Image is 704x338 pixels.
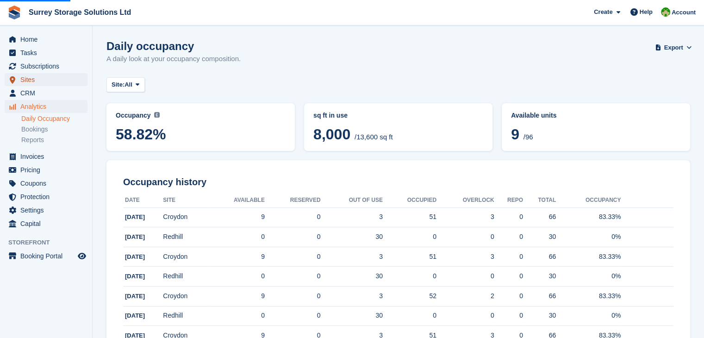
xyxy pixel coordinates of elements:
div: 0 [436,232,494,242]
span: Analytics [20,100,76,113]
a: Surrey Storage Solutions Ltd [25,5,135,20]
a: menu [5,150,87,163]
div: 3 [436,212,494,222]
div: 2 [436,291,494,301]
td: 9 [208,247,265,267]
span: Account [672,8,696,17]
a: menu [5,217,87,230]
th: Repo [494,193,523,208]
div: 0 [494,311,523,320]
a: menu [5,190,87,203]
td: Croydon [163,247,208,267]
span: Export [664,43,683,52]
td: 66 [523,287,556,307]
div: 0 [494,252,523,262]
td: 0 [208,267,265,287]
span: Pricing [20,163,76,176]
a: menu [5,73,87,86]
td: 3 [320,207,382,227]
div: 3 [436,252,494,262]
span: Settings [20,204,76,217]
a: menu [5,204,87,217]
div: 51 [383,252,436,262]
td: 83.33% [556,207,621,227]
a: Daily Occupancy [21,114,87,123]
td: 0 [208,306,265,326]
span: [DATE] [125,293,145,300]
th: Available [208,193,265,208]
span: Home [20,33,76,46]
span: 58.82% [116,126,286,143]
div: 0 [494,291,523,301]
td: 66 [523,247,556,267]
span: Subscriptions [20,60,76,73]
div: 0 [436,271,494,281]
span: /13,600 sq ft [355,133,393,141]
span: All [125,80,132,89]
div: 0 [383,232,436,242]
td: 9 [208,207,265,227]
span: sq ft in use [313,112,348,119]
span: Sites [20,73,76,86]
div: 0 [383,311,436,320]
a: menu [5,163,87,176]
span: /96 [523,133,533,141]
span: [DATE] [125,213,145,220]
td: Redhill [163,306,208,326]
span: [DATE] [125,253,145,260]
div: 0 [383,271,436,281]
td: 30 [523,227,556,247]
span: Tasks [20,46,76,59]
td: 83.33% [556,247,621,267]
span: Available units [511,112,556,119]
span: Protection [20,190,76,203]
th: Overlock [436,193,494,208]
a: menu [5,33,87,46]
button: Site: All [106,77,145,93]
h1: Daily occupancy [106,40,241,52]
span: Capital [20,217,76,230]
a: menu [5,100,87,113]
td: 30 [320,227,382,247]
span: CRM [20,87,76,100]
span: Invoices [20,150,76,163]
img: icon-info-grey-7440780725fd019a000dd9b08b2336e03edf1995a4989e88bcd33f0948082b44.svg [154,112,160,118]
td: 30 [523,306,556,326]
a: menu [5,60,87,73]
button: Export [657,40,690,55]
td: 0% [556,267,621,287]
th: Occupancy [556,193,621,208]
span: [DATE] [125,312,145,319]
th: Total [523,193,556,208]
td: Croydon [163,207,208,227]
td: 30 [320,306,382,326]
abbr: Current percentage of sq ft occupied [116,111,286,120]
div: 0 [494,271,523,281]
div: 0 [494,232,523,242]
a: Bookings [21,125,87,134]
span: Occupancy [116,112,150,119]
a: Preview store [76,250,87,262]
td: 0% [556,306,621,326]
td: Redhill [163,267,208,287]
div: 0 [436,311,494,320]
td: 3 [320,287,382,307]
th: Occupied [383,193,436,208]
span: Booking Portal [20,250,76,263]
td: Croydon [163,287,208,307]
td: 0 [265,306,321,326]
span: [DATE] [125,273,145,280]
td: 0 [265,227,321,247]
a: menu [5,87,87,100]
td: 3 [320,247,382,267]
span: 8,000 [313,126,350,143]
span: Storefront [8,238,92,247]
td: 0 [208,227,265,247]
div: 51 [383,212,436,222]
img: James Harverson [661,7,670,17]
h2: Occupancy history [123,177,673,188]
td: 66 [523,207,556,227]
span: Create [594,7,612,17]
abbr: Current breakdown of %{unit} occupied [313,111,483,120]
a: Reports [21,136,87,144]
